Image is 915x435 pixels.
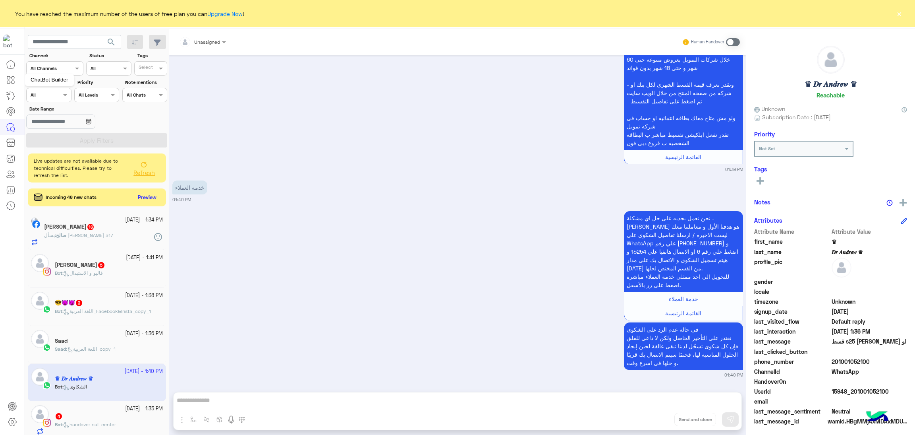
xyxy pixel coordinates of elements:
[25,74,74,86] div: ChatBot Builder
[754,317,830,326] span: last_visited_flow
[832,287,907,296] span: null
[31,405,49,423] img: defaultAdmin.png
[754,278,830,286] span: gender
[76,300,82,306] span: 3
[125,330,163,338] small: [DATE] - 1:36 PM
[691,39,724,45] small: Human Handover
[34,157,127,179] span: Live updates are not available due to technical difficulties. Please try to refresh the list.
[832,258,851,278] img: defaultAdmin.png
[98,262,104,268] span: 5
[31,330,49,348] img: defaultAdmin.png
[754,348,830,356] span: last_clicked_button
[55,232,66,238] b: :
[832,337,907,346] span: لو عايز سامسونج s25 قسط
[44,232,113,238] span: بسأل علي سامسونج a17
[832,407,907,416] span: 0
[3,35,17,49] img: 1403182699927242
[55,308,64,314] b: :
[759,146,775,151] b: Not Set
[832,377,907,386] span: null
[43,419,51,427] img: Instagram
[805,80,857,89] h5: ♛ 𝑫𝒓 𝑨𝒏𝒅𝒓𝒆𝒘 ♛
[15,10,244,18] span: You have reached the maximum number of the users of free plan you can !
[55,262,105,268] h5: Shimaa Zizo
[754,397,830,406] span: email
[46,194,97,201] span: Incoming 48 new chats
[125,405,163,413] small: [DATE] - 1:35 PM
[754,198,770,206] h6: Notes
[754,237,830,246] span: first_name
[29,105,118,113] label: Date Range
[43,344,51,351] img: WhatsApp
[32,220,40,228] img: Facebook
[754,377,830,386] span: HandoverOn
[127,157,160,180] button: Refresh
[31,292,49,310] img: defaultAdmin.png
[26,133,167,148] button: Apply Filters
[43,305,51,313] img: WhatsApp
[900,199,907,206] img: add
[832,357,907,366] span: 201001052100
[754,357,830,366] span: phone_number
[665,153,701,160] span: القائمة الرئيسية
[194,39,220,45] span: Unassigned
[44,223,95,230] h5: صالح كيرلس
[754,327,830,336] span: last_interaction
[31,254,49,272] img: defaultAdmin.png
[67,346,116,352] span: اللغة العربية_copy_1
[754,130,775,138] h6: Priority
[832,348,907,356] span: null
[55,338,68,344] h5: Saad
[832,307,907,316] span: 2025-10-03T10:35:58.885Z
[754,248,830,256] span: last_name
[832,248,907,256] span: 𝑫𝒓 𝑨𝒏𝒅𝒓𝒆𝒘 ♛
[832,317,907,326] span: Default reply
[55,346,66,352] span: Saad
[832,367,907,376] span: 2
[725,166,743,173] small: 01:39 PM
[624,322,743,370] p: 3/10/2025, 1:40 PM
[828,417,907,425] span: wamid.HBgMMjAxMDAxMDUyMTAwFQIAEhggQUM3RjgzQUQyRkVERDRBQkE2MjBCREY0NjMxMDhDNDUA
[754,387,830,396] span: UserId
[669,295,698,302] span: خدمة العملاء
[29,52,83,59] label: Channel:
[77,79,118,86] label: Priority
[863,403,891,431] img: hulul-logo.png
[125,216,163,224] small: [DATE] - 1:34 PM
[754,407,830,416] span: last_message_sentiment
[724,372,743,378] small: 01:40 PM
[64,421,116,427] span: handover call center
[55,270,62,276] span: Bot
[55,421,64,427] b: :
[102,35,121,52] button: search
[87,224,94,230] span: 16
[832,297,907,306] span: Unknown
[832,387,907,396] span: 15948_201001052100
[817,46,844,73] img: defaultAdmin.png
[832,327,907,336] span: 2025-10-03T10:36:18.927Z
[172,181,207,194] p: 3/10/2025, 1:40 PM
[832,397,907,406] span: null
[55,421,62,427] span: Bot
[43,268,51,276] img: Instagram
[832,227,907,236] span: Attribute Value
[665,310,701,317] span: القائمة الرئيسية
[172,196,191,203] small: 01:40 PM
[754,105,785,113] span: Unknown
[832,278,907,286] span: null
[89,52,130,59] label: Status
[754,417,826,425] span: last_message_id
[56,232,66,238] span: صالح
[125,79,166,86] label: Note mentions
[762,113,831,121] span: Subscription Date : [DATE]
[64,308,151,314] span: اللغة العربية_Facebook&Insta_copy_1
[624,211,743,292] p: 3/10/2025, 1:40 PM
[754,297,830,306] span: timezone
[135,192,160,203] button: Preview
[133,169,155,176] span: Refresh
[754,337,830,346] span: last_message
[754,217,782,224] h6: Attributes
[137,64,153,73] div: Select
[31,217,38,225] img: picture
[56,413,62,419] span: 4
